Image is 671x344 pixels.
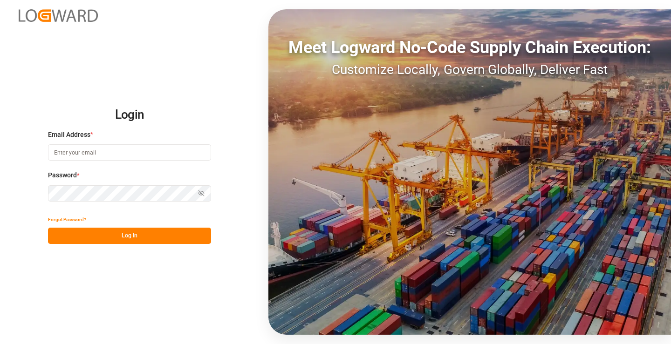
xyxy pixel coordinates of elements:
h2: Login [48,100,211,130]
img: Logward_new_orange.png [19,9,98,22]
input: Enter your email [48,144,211,161]
button: Log In [48,228,211,244]
div: Meet Logward No-Code Supply Chain Execution: [268,35,671,60]
div: Customize Locally, Govern Globally, Deliver Fast [268,60,671,80]
span: Email Address [48,130,90,140]
span: Password [48,170,77,180]
button: Forgot Password? [48,211,86,228]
